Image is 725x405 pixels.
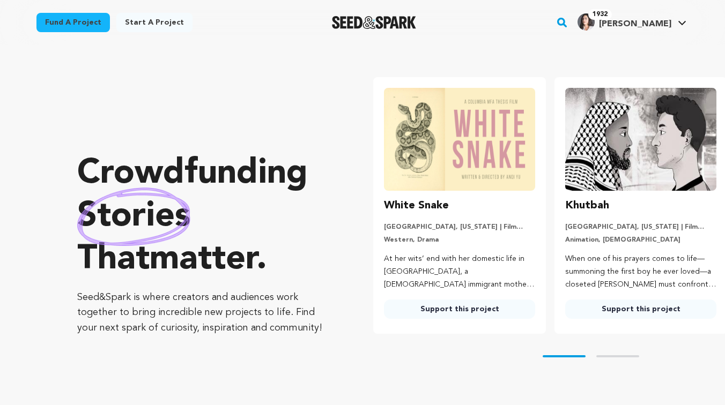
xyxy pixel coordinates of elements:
[588,9,612,20] span: 1932
[384,236,535,244] p: Western, Drama
[36,13,110,32] a: Fund a project
[565,236,716,244] p: Animation, [DEMOGRAPHIC_DATA]
[578,13,671,31] div: Gabriella B.'s Profile
[565,197,609,214] h3: Khutbah
[575,11,689,34] span: Gabriella B.'s Profile
[150,243,256,277] span: matter
[565,223,716,231] p: [GEOGRAPHIC_DATA], [US_STATE] | Film Short
[384,299,535,319] a: Support this project
[599,20,671,28] span: [PERSON_NAME]
[575,11,689,31] a: Gabriella B.'s Profile
[384,223,535,231] p: [GEOGRAPHIC_DATA], [US_STATE] | Film Short
[332,16,416,29] img: Seed&Spark Logo Dark Mode
[384,197,449,214] h3: White Snake
[565,299,716,319] a: Support this project
[384,253,535,291] p: At her wits’ end with her domestic life in [GEOGRAPHIC_DATA], a [DEMOGRAPHIC_DATA] immigrant moth...
[77,153,330,281] p: Crowdfunding that .
[384,88,535,191] img: White Snake image
[332,16,416,29] a: Seed&Spark Homepage
[565,88,716,191] img: Khutbah image
[77,187,190,246] img: hand sketched image
[578,13,595,31] img: headshot%20screenshot.jpg
[565,253,716,291] p: When one of his prayers comes to life—summoning the first boy he ever loved—a closeted [PERSON_NA...
[77,290,330,336] p: Seed&Spark is where creators and audiences work together to bring incredible new projects to life...
[116,13,193,32] a: Start a project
